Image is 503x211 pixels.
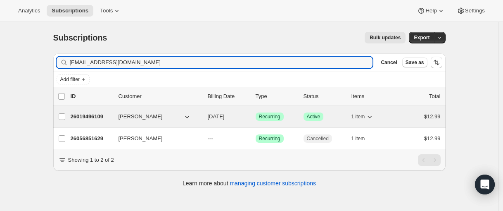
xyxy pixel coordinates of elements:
span: 1 item [351,135,365,142]
button: Subscriptions [47,5,93,17]
button: [PERSON_NAME] [114,110,196,123]
p: Customer [119,92,201,101]
span: Analytics [18,7,40,14]
div: IDCustomerBilling DateTypeStatusItemsTotal [71,92,441,101]
button: Cancel [377,58,400,67]
p: 26019496109 [71,113,112,121]
button: Sort the results [431,57,442,68]
div: Type [256,92,297,101]
span: Save as [406,59,424,66]
div: 26019496109[PERSON_NAME][DATE]SuccessRecurringSuccessActive1 item$12.99 [71,111,441,122]
p: 26056851629 [71,134,112,143]
button: Bulk updates [365,32,406,43]
span: Active [307,113,320,120]
button: Help [412,5,450,17]
span: $12.99 [424,113,441,120]
span: Export [414,34,429,41]
div: 26056851629[PERSON_NAME]---SuccessRecurringCancelled1 item$12.99 [71,133,441,144]
span: Add filter [60,76,80,83]
button: Add filter [57,74,90,84]
span: Cancelled [307,135,329,142]
input: Filter subscribers [70,57,373,68]
p: ID [71,92,112,101]
button: 1 item [351,111,374,122]
p: Status [304,92,345,101]
button: Settings [452,5,490,17]
span: [PERSON_NAME] [119,113,163,121]
span: Bulk updates [370,34,401,41]
span: 1 item [351,113,365,120]
span: Recurring [259,135,280,142]
button: 1 item [351,133,374,144]
button: Save as [402,58,427,67]
p: Total [429,92,440,101]
span: Tools [100,7,113,14]
span: Recurring [259,113,280,120]
span: [DATE] [208,113,225,120]
span: Help [425,7,437,14]
span: Settings [465,7,485,14]
p: Showing 1 to 2 of 2 [68,156,114,164]
button: Tools [95,5,126,17]
span: Subscriptions [53,33,107,42]
button: [PERSON_NAME] [114,132,196,145]
span: Cancel [381,59,397,66]
p: Learn more about [183,179,316,187]
p: Billing Date [208,92,249,101]
nav: Pagination [418,154,441,166]
button: Analytics [13,5,45,17]
span: $12.99 [424,135,441,141]
a: managing customer subscriptions [230,180,316,187]
span: --- [208,135,213,141]
span: [PERSON_NAME] [119,134,163,143]
div: Open Intercom Messenger [475,175,495,194]
button: Export [409,32,434,43]
span: Subscriptions [52,7,88,14]
div: Items [351,92,393,101]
